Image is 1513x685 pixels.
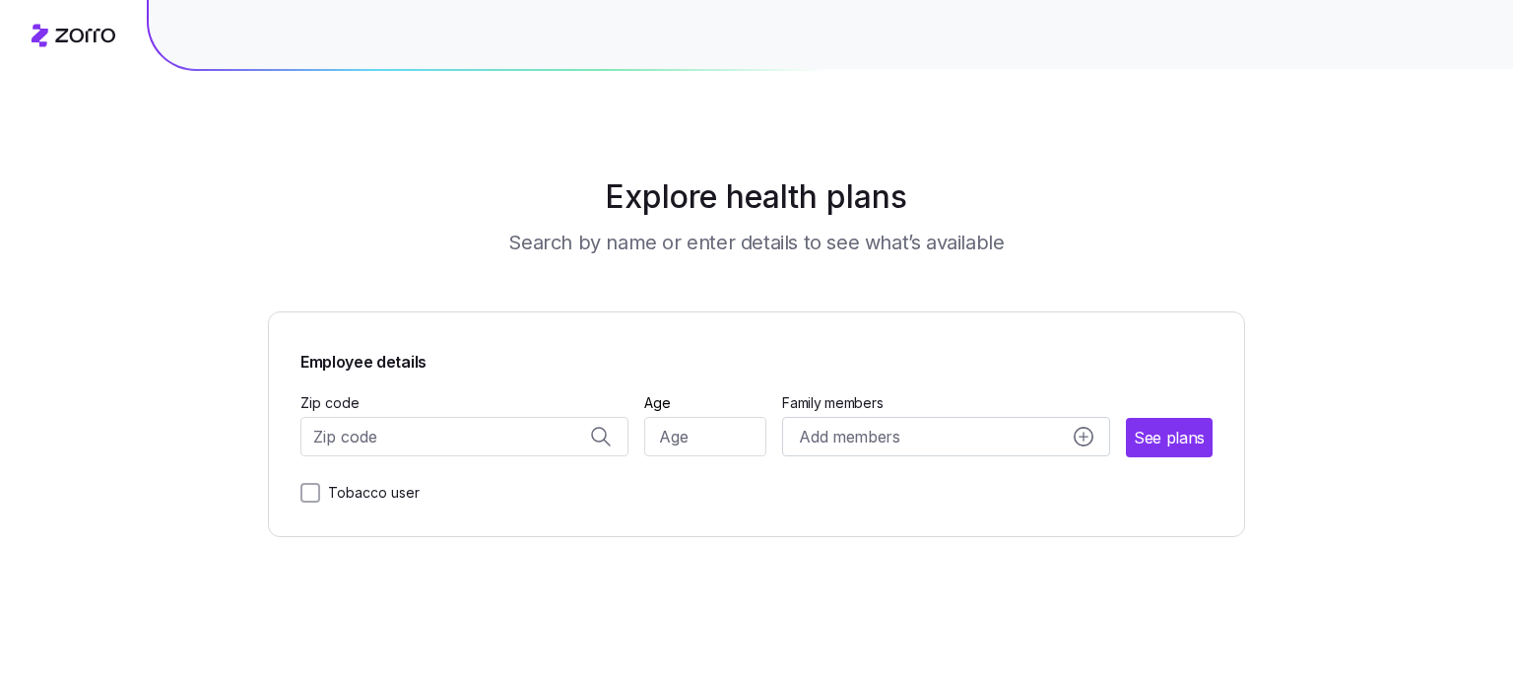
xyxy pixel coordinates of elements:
[782,417,1110,456] button: Add membersadd icon
[1126,418,1213,457] button: See plans
[1074,427,1093,446] svg: add icon
[799,425,899,449] span: Add members
[317,173,1197,221] h1: Explore health plans
[300,417,628,456] input: Zip code
[644,417,767,456] input: Age
[1134,426,1205,450] span: See plans
[320,481,420,505] label: Tobacco user
[782,393,1110,413] span: Family members
[300,344,1213,375] span: Employee details
[300,392,360,414] label: Zip code
[644,392,671,414] label: Age
[508,229,1004,256] h3: Search by name or enter details to see what’s available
